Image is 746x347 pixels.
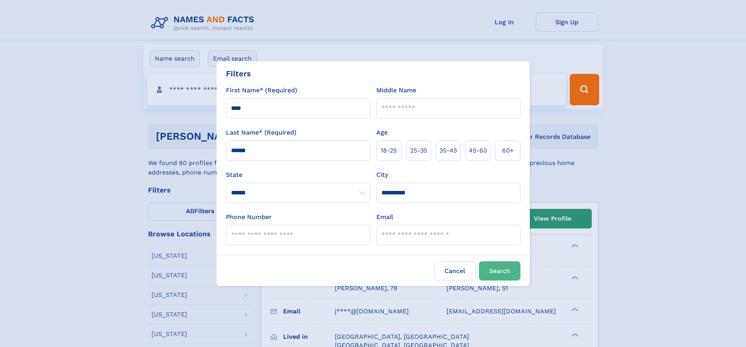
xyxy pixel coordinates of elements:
[439,146,457,155] span: 35‑45
[226,128,296,137] label: Last Name* (Required)
[226,170,370,180] label: State
[410,146,427,155] span: 25‑35
[381,146,397,155] span: 18‑25
[226,212,272,222] label: Phone Number
[469,146,487,155] span: 45‑60
[502,146,514,155] span: 60+
[226,68,251,79] div: Filters
[376,170,388,180] label: City
[376,212,393,222] label: Email
[226,86,297,95] label: First Name* (Required)
[434,261,476,280] label: Cancel
[376,128,388,137] label: Age
[376,86,416,95] label: Middle Name
[479,261,520,280] button: Search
